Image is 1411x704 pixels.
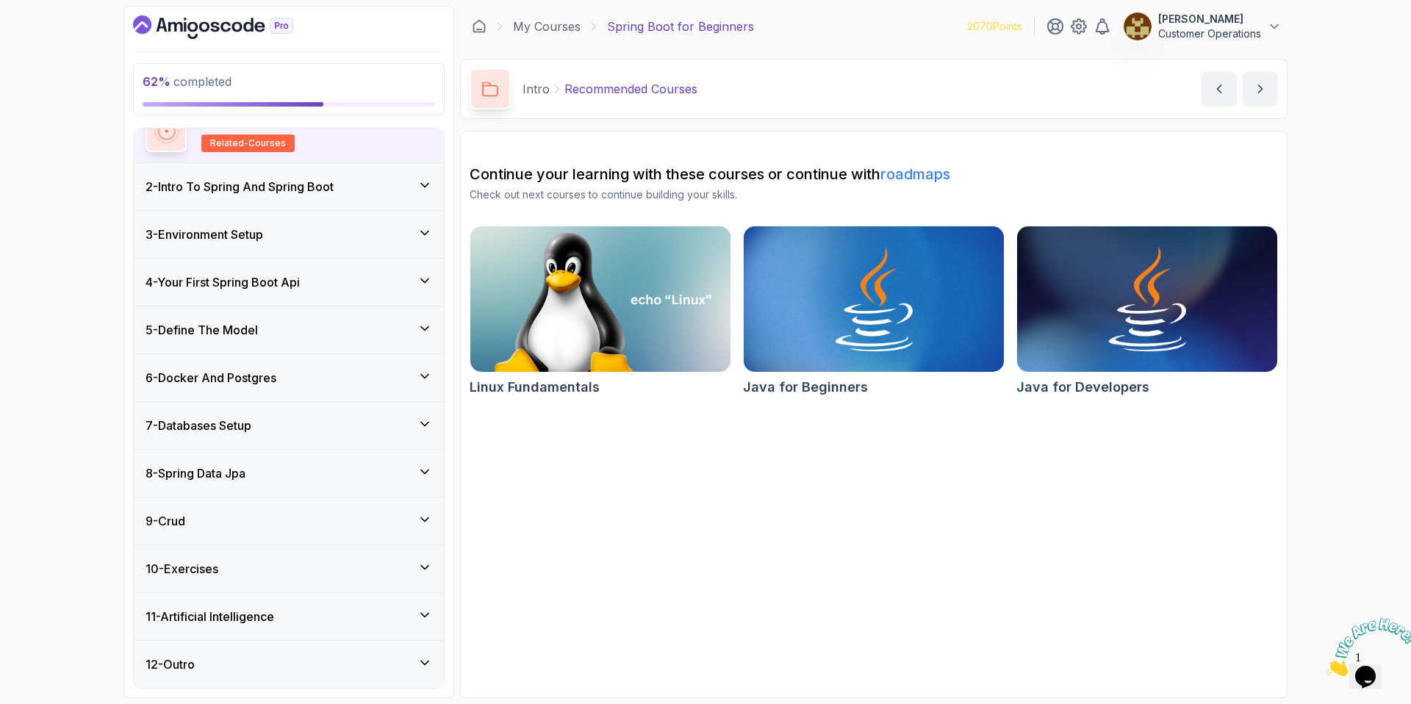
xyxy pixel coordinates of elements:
[1016,226,1278,398] a: Java for Developers cardJava for Developers
[146,512,185,530] h3: 9 - Crud
[1123,12,1282,41] button: user profile image[PERSON_NAME]Customer Operations
[134,306,444,353] button: 5-Define The Model
[1202,71,1237,107] button: previous content
[6,6,12,18] span: 1
[564,80,697,98] p: Recommended Courses
[146,226,263,243] h3: 3 - Environment Setup
[146,111,432,152] button: 2-Recommended Coursesrelated-courses
[1158,12,1261,26] p: [PERSON_NAME]
[146,369,276,387] h3: 6 - Docker And Postgres
[146,321,258,339] h3: 5 - Define The Model
[1243,71,1278,107] button: next content
[1124,12,1152,40] img: user profile image
[134,354,444,401] button: 6-Docker And Postgres
[134,259,444,306] button: 4-Your First Spring Boot Api
[743,226,1005,398] a: Java for Beginners cardJava for Beginners
[880,165,950,183] a: roadmaps
[134,641,444,688] button: 12-Outro
[134,163,444,210] button: 2-Intro To Spring And Spring Boot
[470,226,731,398] a: Linux Fundamentals cardLinux Fundamentals
[470,226,730,372] img: Linux Fundamentals card
[134,402,444,449] button: 7-Databases Setup
[744,226,1004,372] img: Java for Beginners card
[143,74,170,89] span: 62 %
[146,417,251,434] h3: 7 - Databases Setup
[143,74,231,89] span: completed
[134,545,444,592] button: 10-Exercises
[134,498,444,545] button: 9-Crud
[1017,226,1277,372] img: Java for Developers card
[1016,377,1149,398] h2: Java for Developers
[513,18,581,35] a: My Courses
[6,6,97,64] img: Chat attention grabber
[472,19,487,34] a: Dashboard
[1158,26,1261,41] p: Customer Operations
[134,211,444,258] button: 3-Environment Setup
[146,273,300,291] h3: 4 - Your First Spring Boot Api
[470,377,600,398] h2: Linux Fundamentals
[146,655,195,673] h3: 12 - Outro
[146,178,334,195] h3: 2 - Intro To Spring And Spring Boot
[967,19,1022,34] p: 2070 Points
[470,187,1278,202] p: Check out next courses to continue building your skills.
[146,560,218,578] h3: 10 - Exercises
[1320,612,1411,682] iframe: chat widget
[743,377,868,398] h2: Java for Beginners
[133,15,327,39] a: Dashboard
[146,608,274,625] h3: 11 - Artificial Intelligence
[146,464,245,482] h3: 8 - Spring Data Jpa
[523,80,550,98] p: Intro
[134,450,444,497] button: 8-Spring Data Jpa
[210,137,286,149] span: related-courses
[134,593,444,640] button: 11-Artificial Intelligence
[607,18,754,35] p: Spring Boot for Beginners
[470,164,1278,184] h2: Continue your learning with these courses or continue with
